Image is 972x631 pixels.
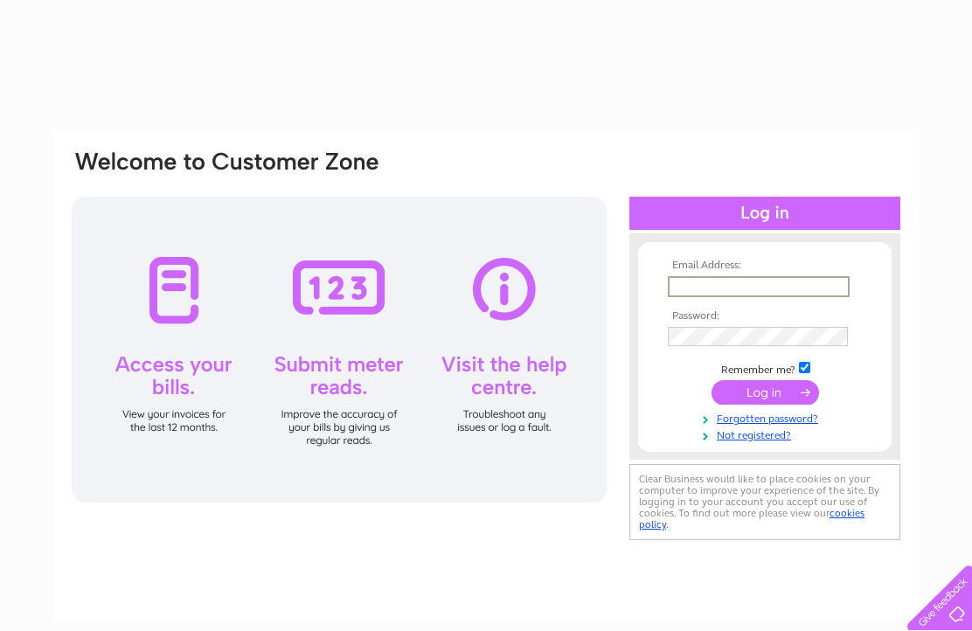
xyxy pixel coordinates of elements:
th: Password: [663,310,866,322]
a: Not registered? [668,426,866,442]
th: Email Address: [663,260,866,272]
a: cookies policy [639,507,864,530]
div: Clear Business would like to place cookies on your computer to improve your experience of the sit... [629,464,900,540]
input: Submit [712,380,819,405]
td: Remember me? [663,359,866,377]
a: Forgotten password? [668,409,866,426]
